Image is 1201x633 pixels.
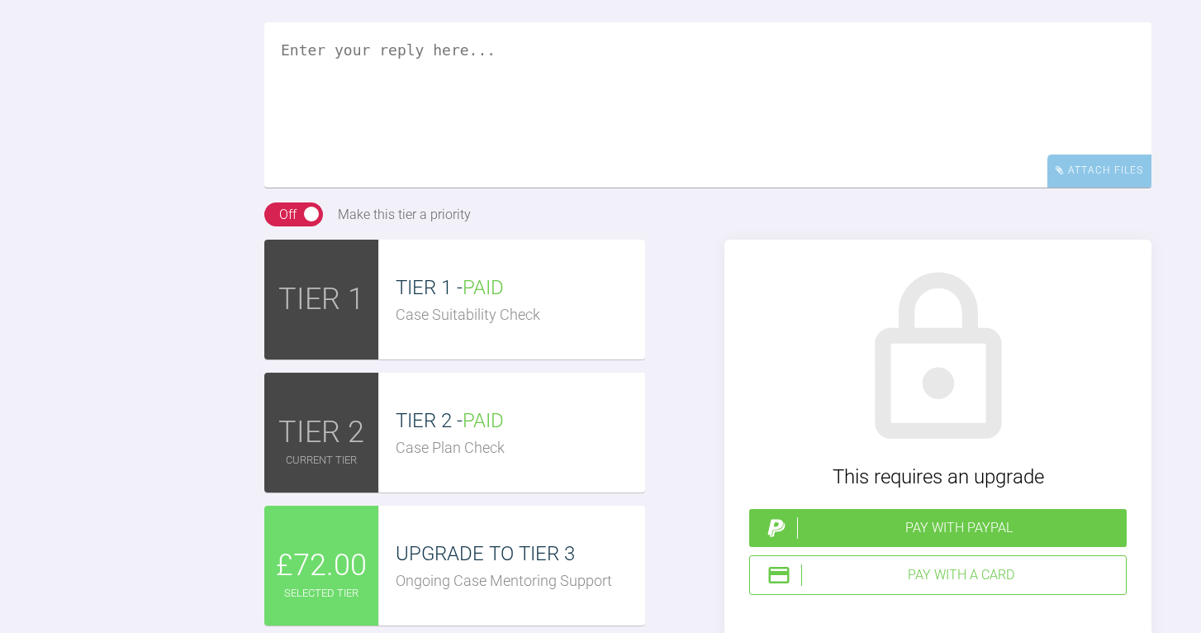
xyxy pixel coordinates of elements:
span: TIER 2 - [396,409,504,432]
div: Case Suitability Check [396,303,645,327]
div: Make this tier a priority [338,204,471,226]
span: PAID [463,276,504,299]
div: Attach Files [1047,155,1151,187]
div: Pay with PayPal [797,517,1120,539]
div: This requires an upgrade [749,461,1127,493]
span: UPGRADE TO TIER 3 [396,542,575,565]
span: PAID [463,409,504,432]
div: Off [279,204,297,226]
div: Pay with a Card [801,564,1119,586]
img: paypal.a7a4ce45.svg [764,516,789,540]
span: TIER 1 - [396,276,504,299]
img: stripeIcon.ae7d7783.svg [767,563,791,588]
div: Ongoing Case Mentoring Support [396,569,645,593]
span: TIER 1 [278,276,364,324]
div: Case Plan Check [396,436,645,460]
span: £72.00 [276,542,367,590]
span: TIER 2 [278,409,364,457]
img: lock.6dc949b6.svg [843,264,1033,455]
